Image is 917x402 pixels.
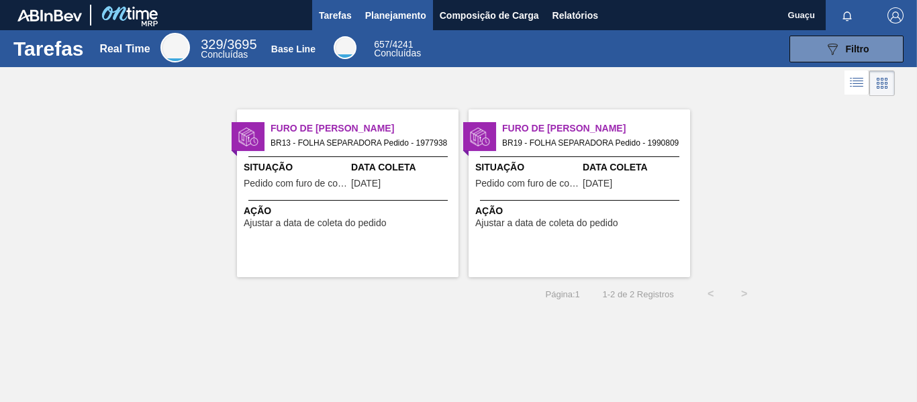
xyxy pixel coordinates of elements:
span: 329 [201,37,223,52]
div: Visão em Lista [844,70,869,96]
img: status [470,127,490,147]
div: Base Line [334,36,356,59]
span: Situação [244,160,348,174]
div: Visão em Cards [869,70,895,96]
div: Real Time [160,33,190,62]
span: Ação [475,204,687,218]
span: 1 - 2 de 2 Registros [600,289,674,299]
span: Relatórios [552,7,598,23]
span: Ação [244,204,455,218]
span: / 4241 [374,39,413,50]
span: 17/08/2025 [583,179,612,189]
img: status [238,127,258,147]
span: Data Coleta [351,160,455,174]
button: < [694,277,728,311]
span: Situação [475,160,579,174]
div: Real Time [201,39,256,59]
span: Tarefas [319,7,352,23]
span: 657 [374,39,389,50]
span: Composição de Carga [440,7,539,23]
img: Logout [887,7,904,23]
span: Ajustar a data de coleta do pedido [475,218,618,228]
button: > [728,277,761,311]
div: Base Line [374,40,421,58]
span: Ajustar a data de coleta do pedido [244,218,387,228]
button: Filtro [789,36,904,62]
span: BR13 - FOLHA SEPARADORA Pedido - 1977938 [271,136,448,150]
h1: Tarefas [13,41,84,56]
span: Furo de Coleta [502,121,690,136]
span: BR19 - FOLHA SEPARADORA Pedido - 1990809 [502,136,679,150]
button: Notificações [826,6,869,25]
div: Real Time [99,43,150,55]
span: Planejamento [365,7,426,23]
span: Filtro [846,44,869,54]
span: Pedido com furo de coleta [244,179,348,189]
span: Página : 1 [546,289,580,299]
span: Pedido com furo de coleta [475,179,579,189]
img: TNhmsLtSVTkK8tSr43FrP2fwEKptu5GPRR3wAAAABJRU5ErkJggg== [17,9,82,21]
span: 31/07/2025 [351,179,381,189]
span: / 3695 [201,37,256,52]
span: Data Coleta [583,160,687,174]
span: Concluídas [201,49,248,60]
span: Furo de Coleta [271,121,458,136]
span: Concluídas [374,48,421,58]
div: Base Line [271,44,316,54]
